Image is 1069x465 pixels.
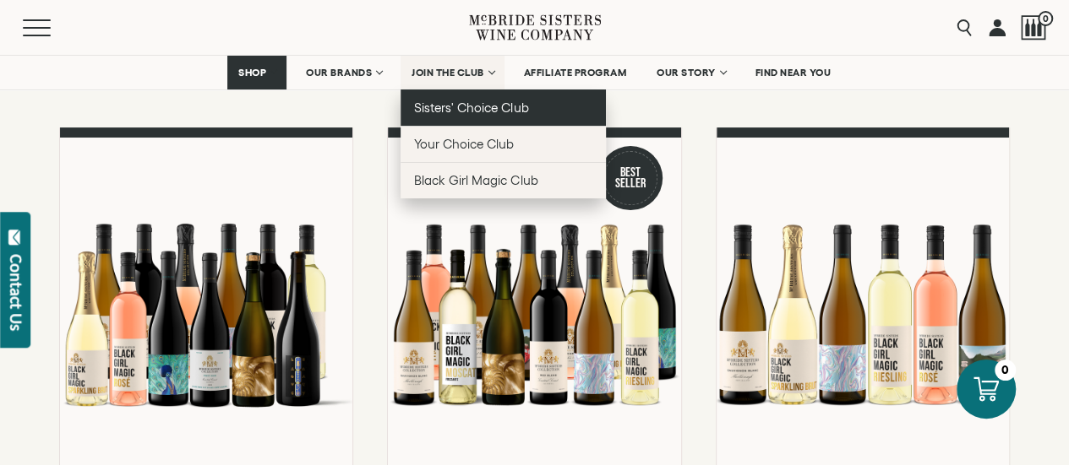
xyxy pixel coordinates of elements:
span: Your Choice Club [414,137,514,151]
span: OUR STORY [657,67,716,78]
span: 0 [1038,11,1053,26]
span: OUR BRANDS [306,67,372,78]
a: AFFILIATE PROGRAM [513,56,638,89]
a: OUR BRANDS [295,56,392,89]
a: FIND NEAR YOU [744,56,843,89]
span: FIND NEAR YOU [755,67,832,78]
a: OUR STORY [646,56,736,89]
button: Mobile Menu Trigger [23,19,84,36]
a: Sisters' Choice Club [401,89,606,126]
a: JOIN THE CLUB [401,56,505,89]
a: Your Choice Club [401,126,606,162]
span: Sisters' Choice Club [414,100,528,115]
span: SHOP [238,67,267,78]
div: Contact Us [8,254,25,331]
span: AFFILIATE PROGRAM [524,67,627,78]
span: Black Girl Magic Club [414,173,537,187]
div: 0 [995,360,1016,381]
a: Black Girl Magic Club [401,162,606,198]
a: SHOP [227,56,286,89]
span: JOIN THE CLUB [412,67,484,78]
